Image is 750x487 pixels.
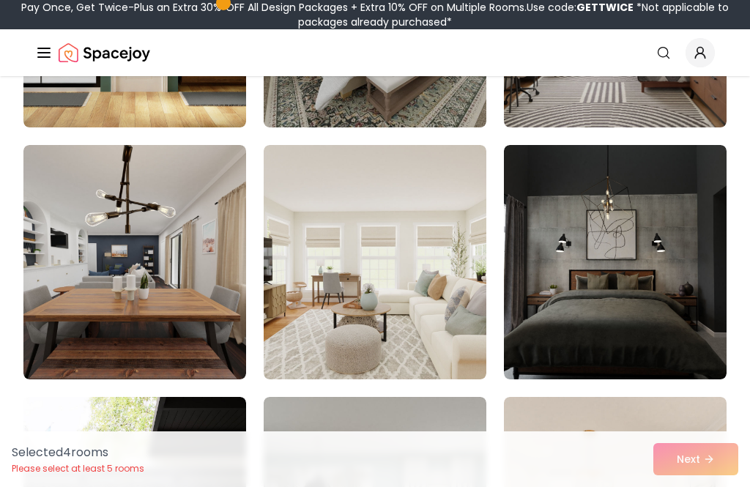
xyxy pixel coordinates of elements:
[264,145,486,379] img: Room room-92
[59,38,150,67] a: Spacejoy
[23,145,246,379] img: Room room-91
[12,444,144,461] p: Selected 4 room s
[12,463,144,475] p: Please select at least 5 rooms
[59,38,150,67] img: Spacejoy Logo
[35,29,715,76] nav: Global
[504,145,727,379] img: Room room-93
